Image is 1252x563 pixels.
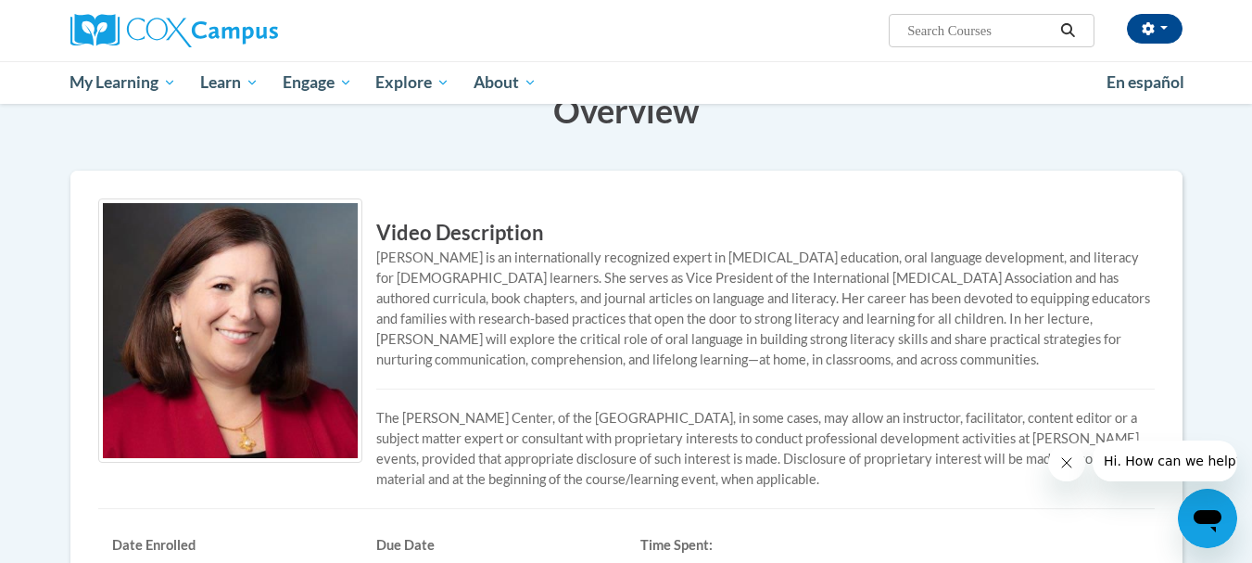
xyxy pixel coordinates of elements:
[1048,444,1085,481] iframe: Close message
[1093,441,1237,481] iframe: Message from company
[11,13,150,28] span: Hi. How can we help?
[98,198,362,463] img: Course logo image
[375,71,449,94] span: Explore
[70,14,423,47] a: Cox Campus
[70,71,176,94] span: My Learning
[640,537,877,554] h6: Time Spent:
[43,61,1210,104] div: Main menu
[98,219,1155,248] h3: Video Description
[283,71,352,94] span: Engage
[98,408,1155,490] p: The [PERSON_NAME] Center, of the [GEOGRAPHIC_DATA], in some cases, may allow an instructor, facil...
[188,61,271,104] a: Learn
[462,61,549,104] a: About
[1127,14,1182,44] button: Account Settings
[1054,19,1081,42] button: Search
[271,61,364,104] a: Engage
[363,61,462,104] a: Explore
[70,14,278,47] img: Cox Campus
[98,248,1155,370] div: [PERSON_NAME] is an internationally recognized expert in [MEDICAL_DATA] education, oral language ...
[1094,63,1196,102] a: En español
[112,537,348,554] h6: Date Enrolled
[376,537,613,554] h6: Due Date
[58,61,189,104] a: My Learning
[200,71,259,94] span: Learn
[70,87,1182,134] h3: Overview
[1178,489,1237,548] iframe: Button to launch messaging window
[1107,72,1184,92] span: En español
[905,19,1054,42] input: Search Courses
[474,71,537,94] span: About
